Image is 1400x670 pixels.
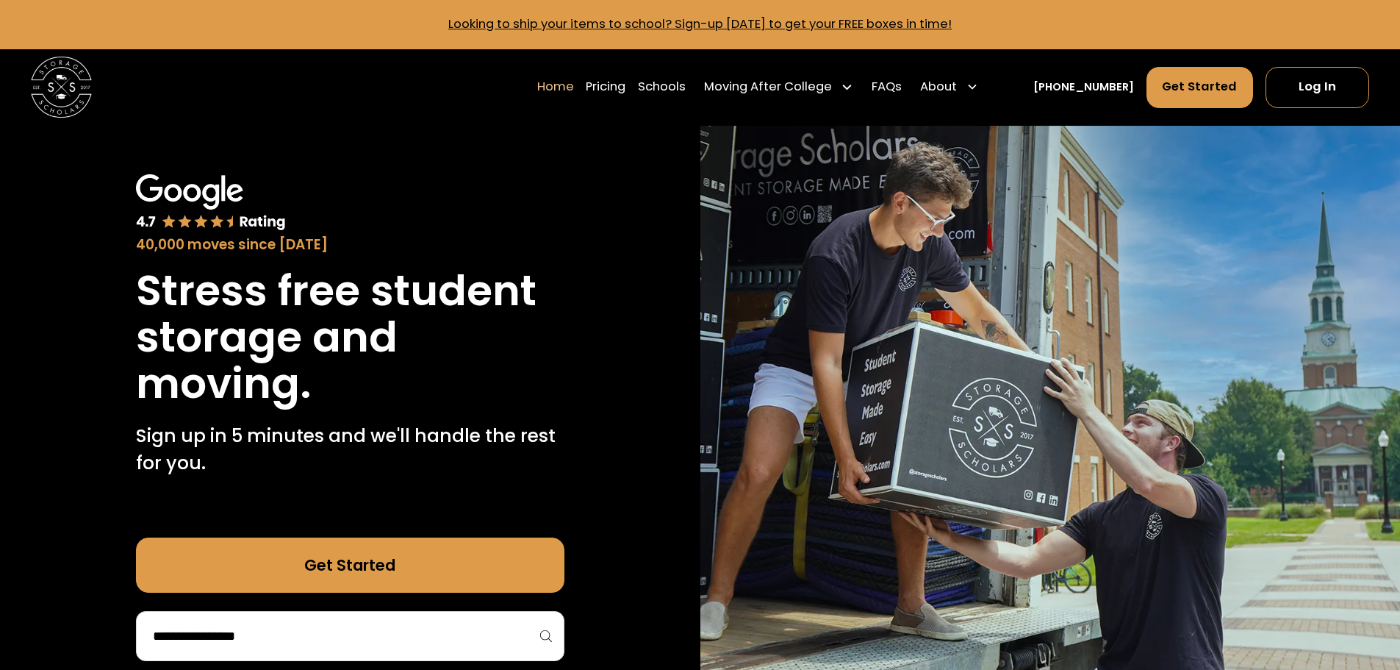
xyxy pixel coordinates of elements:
[914,65,985,108] div: About
[1266,67,1369,108] a: Log In
[31,57,92,118] a: home
[31,57,92,118] img: Storage Scholars main logo
[872,65,902,108] a: FAQs
[704,78,832,96] div: Moving After College
[448,15,952,32] a: Looking to ship your items to school? Sign-up [DATE] to get your FREE boxes in time!
[136,235,564,255] div: 40,000 moves since [DATE]
[586,65,625,108] a: Pricing
[638,65,686,108] a: Schools
[1033,79,1134,96] a: [PHONE_NUMBER]
[136,538,564,593] a: Get Started
[136,268,564,407] h1: Stress free student storage and moving.
[698,65,860,108] div: Moving After College
[136,422,564,477] p: Sign up in 5 minutes and we'll handle the rest for you.
[1146,67,1254,108] a: Get Started
[136,174,286,232] img: Google 4.7 star rating
[920,78,957,96] div: About
[537,65,574,108] a: Home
